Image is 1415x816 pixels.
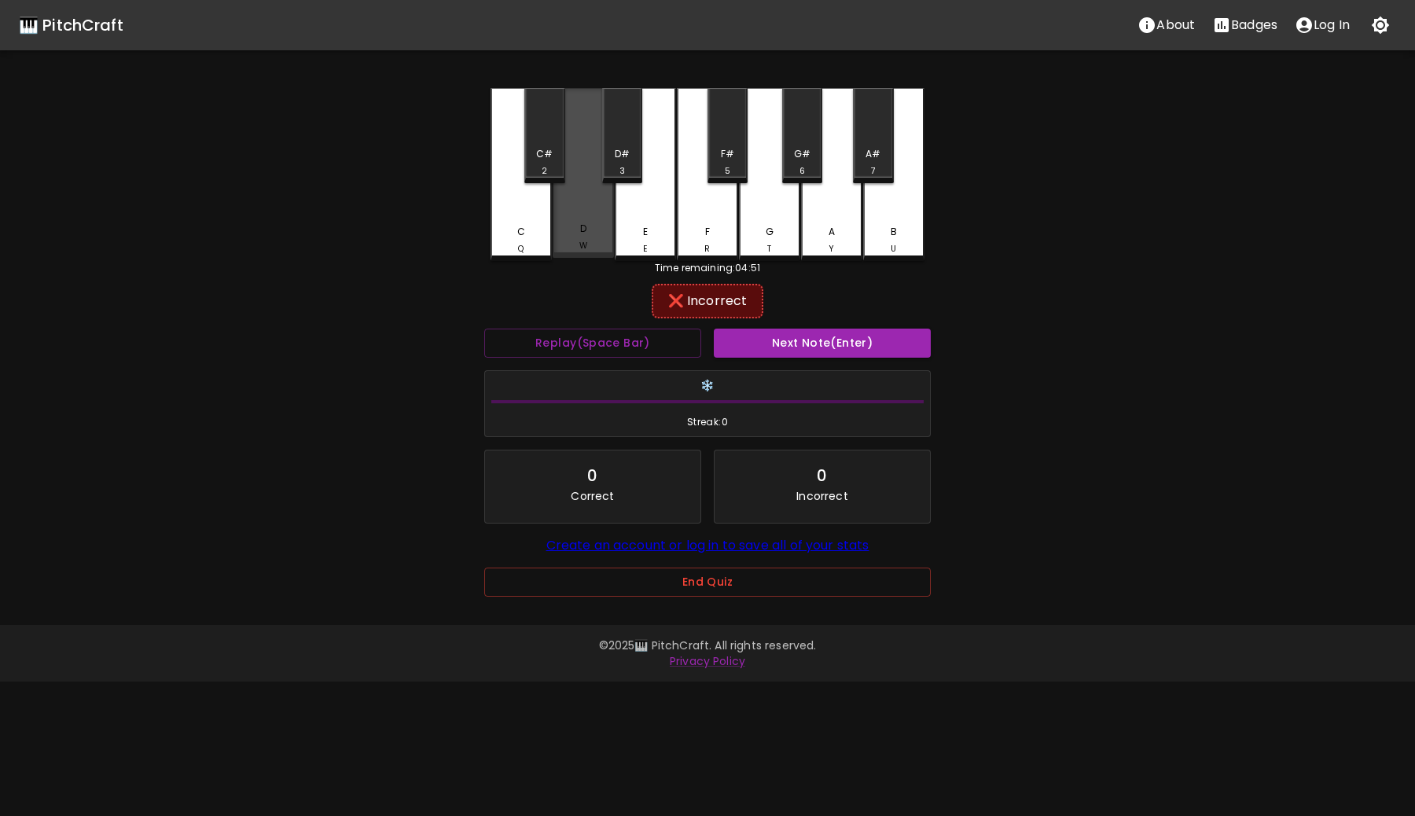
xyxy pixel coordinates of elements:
button: End Quiz [484,568,931,597]
a: Create an account or log in to save all of your stats [546,536,869,554]
p: Correct [571,488,614,504]
div: E [643,243,648,255]
button: About [1129,9,1204,41]
a: Privacy Policy [670,653,745,669]
button: Next Note(Enter) [714,329,931,358]
div: 0 [817,463,827,488]
div: D [580,222,586,236]
div: U [891,243,896,255]
div: A# [866,147,880,161]
div: G# [794,147,810,161]
a: 🎹 PitchCraft [19,13,123,38]
div: 6 [799,165,805,178]
div: A [829,225,835,239]
div: R [704,243,710,255]
button: account of current user [1286,9,1358,41]
p: Log In [1314,16,1350,35]
div: D# [615,147,630,161]
div: Time remaining: 04:51 [491,261,924,275]
div: 7 [871,165,876,178]
h6: ❄️ [491,377,924,395]
button: Replay(Space Bar) [484,329,701,358]
div: T [767,243,771,255]
div: W [579,240,587,252]
div: ❌ Incorrect [660,292,755,311]
div: C [517,225,525,239]
div: G [766,225,774,239]
div: B [891,225,897,239]
p: About [1156,16,1195,35]
div: Y [829,243,834,255]
div: E [643,225,648,239]
div: 0 [587,463,597,488]
p: © 2025 🎹 PitchCraft. All rights reserved. [255,638,1160,653]
button: Stats [1204,9,1286,41]
div: 3 [619,165,625,178]
div: F# [721,147,734,161]
p: Incorrect [796,488,847,504]
p: Badges [1231,16,1277,35]
span: Streak: 0 [491,414,924,430]
div: 5 [725,165,730,178]
div: F [705,225,710,239]
div: C# [536,147,553,161]
div: 2 [542,165,547,178]
div: Q [518,243,524,255]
